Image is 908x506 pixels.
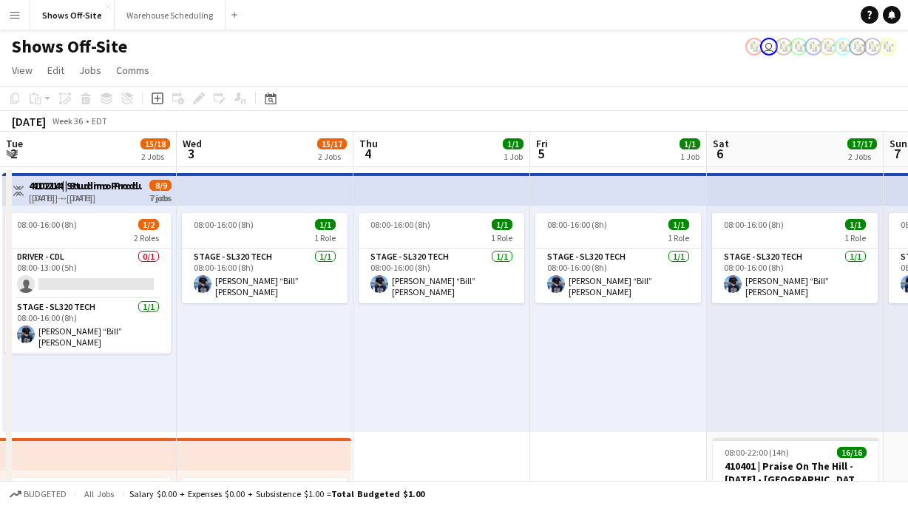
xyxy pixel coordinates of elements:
[804,38,822,55] app-user-avatar: Labor Coordinator
[849,38,867,55] app-user-avatar: Labor Coordinator
[711,145,729,162] span: 6
[547,219,607,230] span: 08:00-16:00 (8h)
[491,232,512,243] span: 1 Role
[129,488,424,499] div: Salary $0.00 + Expenses $0.00 + Subsistence $1.00 =
[79,64,101,77] span: Jobs
[890,137,907,150] span: Sun
[712,213,878,303] app-job-card: 08:00-16:00 (8h)1/11 RoleStage - SL320 Tech1/108:00-16:00 (8h)[PERSON_NAME] “Bill” [PERSON_NAME]
[6,137,23,150] span: Tue
[878,38,896,55] app-user-avatar: Labor Coordinator
[724,219,784,230] span: 08:00-16:00 (8h)
[138,219,159,230] span: 1/2
[834,38,852,55] app-user-avatar: Labor Coordinator
[134,232,159,243] span: 2 Roles
[359,249,524,303] app-card-role: Stage - SL320 Tech1/108:00-16:00 (8h)[PERSON_NAME] “Bill” [PERSON_NAME]
[847,138,877,149] span: 17/17
[73,61,107,80] a: Jobs
[668,219,689,230] span: 1/1
[713,137,729,150] span: Sat
[790,38,807,55] app-user-avatar: Labor Coordinator
[47,64,64,77] span: Edit
[864,38,881,55] app-user-avatar: Labor Coordinator
[848,151,876,162] div: 2 Jobs
[535,213,701,303] app-job-card: 08:00-16:00 (8h)1/11 RoleStage - SL320 Tech1/108:00-16:00 (8h)[PERSON_NAME] “Bill” [PERSON_NAME]
[7,486,69,502] button: Budgeted
[317,138,347,149] span: 15/17
[492,219,512,230] span: 1/1
[359,137,378,150] span: Thu
[5,249,171,299] app-card-role: Driver - CDL0/108:00-13:00 (5h)
[503,138,524,149] span: 1/1
[140,138,170,149] span: 15/18
[110,61,155,80] a: Comms
[725,447,789,458] span: 08:00-22:00 (14h)
[359,213,524,303] app-job-card: 08:00-16:00 (8h)1/11 RoleStage - SL320 Tech1/108:00-16:00 (8h)[PERSON_NAME] “Bill” [PERSON_NAME]
[24,489,67,499] span: Budgeted
[887,145,907,162] span: 7
[32,179,142,192] h3: 410214 | Studimo Productions
[837,447,867,458] span: 16/16
[535,249,701,303] app-card-role: Stage - SL320 Tech1/108:00-16:00 (8h)[PERSON_NAME] “Bill” [PERSON_NAME]
[12,114,46,129] div: [DATE]
[12,64,33,77] span: View
[4,145,23,162] span: 2
[819,38,837,55] app-user-avatar: Labor Coordinator
[182,213,348,303] app-job-card: 08:00-16:00 (8h)1/11 RoleStage - SL320 Tech1/108:00-16:00 (8h)[PERSON_NAME] “Bill” [PERSON_NAME]
[182,249,348,303] app-card-role: Stage - SL320 Tech1/108:00-16:00 (8h)[PERSON_NAME] “Bill” [PERSON_NAME]
[775,38,793,55] app-user-avatar: Labor Coordinator
[17,219,77,230] span: 08:00-16:00 (8h)
[370,219,430,230] span: 08:00-16:00 (8h)
[745,38,763,55] app-user-avatar: Labor Coordinator
[151,191,172,203] div: 7 jobs
[845,219,866,230] span: 1/1
[680,138,700,149] span: 1/1
[151,180,172,191] span: 8/9
[92,115,107,127] div: EDT
[680,151,699,162] div: 1 Job
[314,232,336,243] span: 1 Role
[318,151,346,162] div: 2 Jobs
[180,145,202,162] span: 3
[844,232,866,243] span: 1 Role
[116,64,149,77] span: Comms
[534,145,548,162] span: 5
[6,61,38,80] a: View
[115,1,226,30] button: Warehouse Scheduling
[536,137,548,150] span: Fri
[760,38,778,55] app-user-avatar: Toryn Tamborello
[12,36,127,58] h1: Shows Off-Site
[41,61,70,80] a: Edit
[49,115,86,127] span: Week 36
[668,232,689,243] span: 1 Role
[713,459,878,486] h3: 410401 | Praise On The Hill - [DATE] - [GEOGRAPHIC_DATA], [GEOGRAPHIC_DATA]
[183,137,202,150] span: Wed
[315,219,336,230] span: 1/1
[81,488,117,499] span: All jobs
[357,145,378,162] span: 4
[5,299,171,354] app-card-role: Stage - SL320 Tech1/108:00-16:00 (8h)[PERSON_NAME] “Bill” [PERSON_NAME]
[712,249,878,303] app-card-role: Stage - SL320 Tech1/108:00-16:00 (8h)[PERSON_NAME] “Bill” [PERSON_NAME]
[141,151,169,162] div: 2 Jobs
[504,151,523,162] div: 1 Job
[30,1,115,30] button: Shows Off-Site
[32,192,142,203] div: [DATE] → [DATE]
[194,219,254,230] span: 08:00-16:00 (8h)
[331,488,424,499] span: Total Budgeted $1.00
[5,213,171,354] app-job-card: 08:00-16:00 (8h)1/22 RolesDriver - CDL0/108:00-13:00 (5h) Stage - SL320 Tech1/108:00-16:00 (8h)[P...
